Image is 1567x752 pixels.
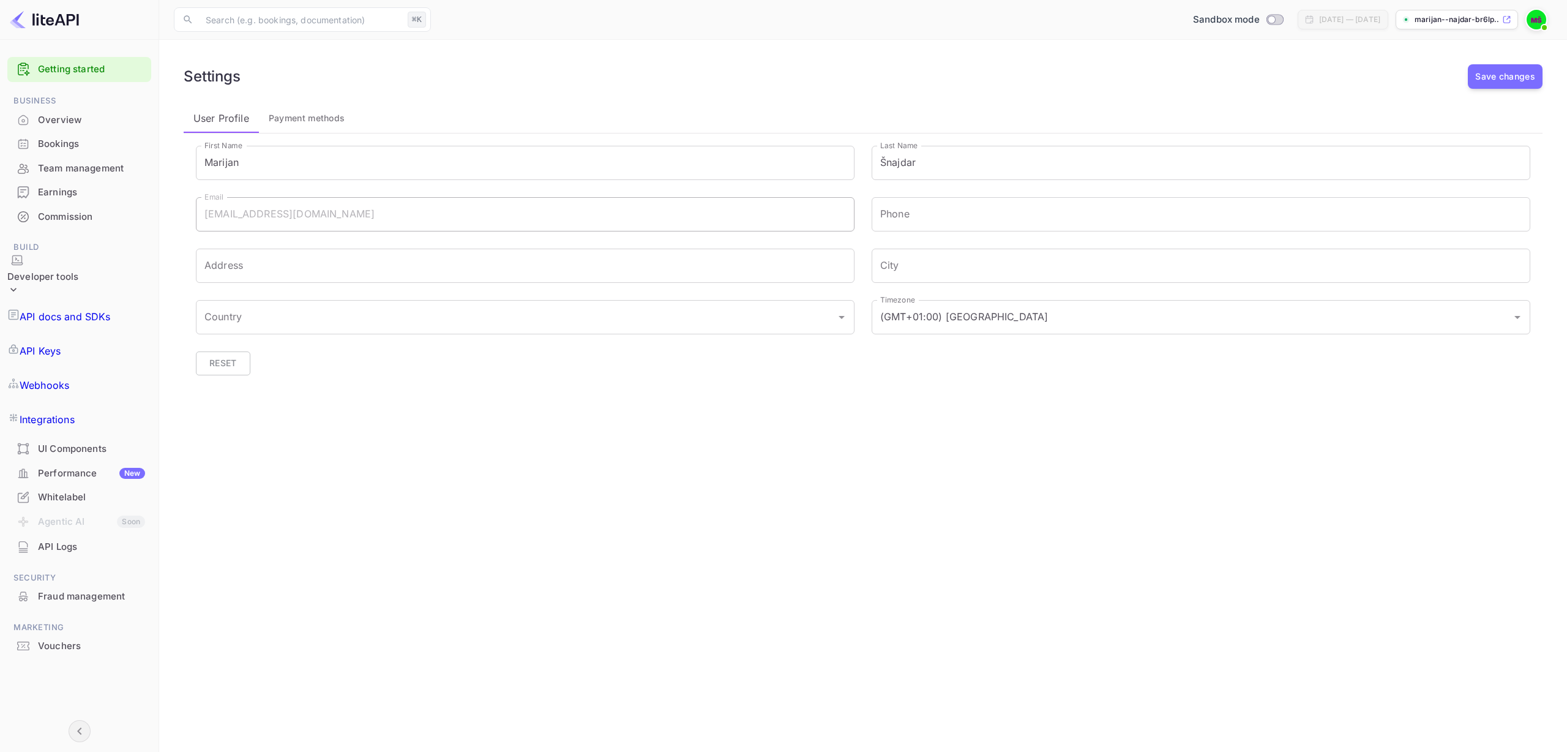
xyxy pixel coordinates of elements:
[7,132,151,155] a: Bookings
[1415,14,1500,25] p: marijan--najdar-br6lp....
[119,468,145,479] div: New
[833,309,850,326] button: Open
[20,378,69,393] p: Webhooks
[196,146,855,180] input: First Name
[204,140,242,151] label: First Name
[7,535,151,558] a: API Logs
[7,241,151,254] span: Build
[7,634,151,657] a: Vouchers
[38,62,145,77] a: Getting started
[38,162,145,176] div: Team management
[38,186,145,200] div: Earnings
[7,108,151,131] a: Overview
[7,535,151,559] div: API Logs
[7,270,78,284] div: Developer tools
[7,157,151,181] div: Team management
[7,94,151,108] span: Business
[20,309,111,324] p: API docs and SDKs
[7,368,151,402] a: Webhooks
[1509,309,1526,326] button: Open
[7,181,151,203] a: Earnings
[184,67,241,85] h6: Settings
[38,639,145,653] div: Vouchers
[1468,64,1543,89] button: Save changes
[872,197,1530,231] input: phone
[1319,14,1380,25] div: [DATE] — [DATE]
[7,254,78,300] div: Developer tools
[7,57,151,82] div: Getting started
[38,210,145,224] div: Commission
[7,621,151,634] span: Marketing
[38,540,145,554] div: API Logs
[872,146,1530,180] input: Last Name
[201,306,831,329] input: Country
[7,486,151,509] div: Whitelabel
[7,181,151,205] div: Earnings
[7,157,151,179] a: Team management
[7,437,151,460] a: UI Components
[7,132,151,156] div: Bookings
[880,295,914,305] label: Timezone
[7,108,151,132] div: Overview
[7,486,151,508] a: Whitelabel
[196,197,855,231] input: Email
[38,137,145,151] div: Bookings
[38,467,145,481] div: Performance
[204,192,223,202] label: Email
[198,7,403,32] input: Search (e.g. bookings, documentation)
[38,113,145,127] div: Overview
[38,491,145,505] div: Whitelabel
[20,412,75,427] p: Integrations
[880,140,918,151] label: Last Name
[7,585,151,607] a: Fraud management
[7,205,151,229] div: Commission
[184,103,1543,133] div: account-settings tabs
[408,12,426,28] div: ⌘K
[7,402,151,437] a: Integrations
[38,442,145,456] div: UI Components
[7,585,151,609] div: Fraud management
[1193,13,1260,27] span: Sandbox mode
[7,634,151,658] div: Vouchers
[7,299,151,334] a: API docs and SDKs
[1527,10,1546,29] img: Marijan Šnajdar
[7,462,151,486] div: PerformanceNew
[7,205,151,228] a: Commission
[269,111,345,126] span: Payment methods
[20,344,61,358] p: API Keys
[872,249,1530,283] input: City
[10,10,79,29] img: LiteAPI logo
[38,590,145,604] div: Fraud management
[7,571,151,585] span: Security
[7,437,151,461] div: UI Components
[196,249,855,283] input: Address
[193,111,249,126] p: User Profile
[7,462,151,484] a: PerformanceNew
[69,720,91,742] button: Collapse navigation
[7,334,151,368] a: API Keys
[196,352,250,375] button: Reset
[1188,13,1288,27] div: Switch to Production mode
